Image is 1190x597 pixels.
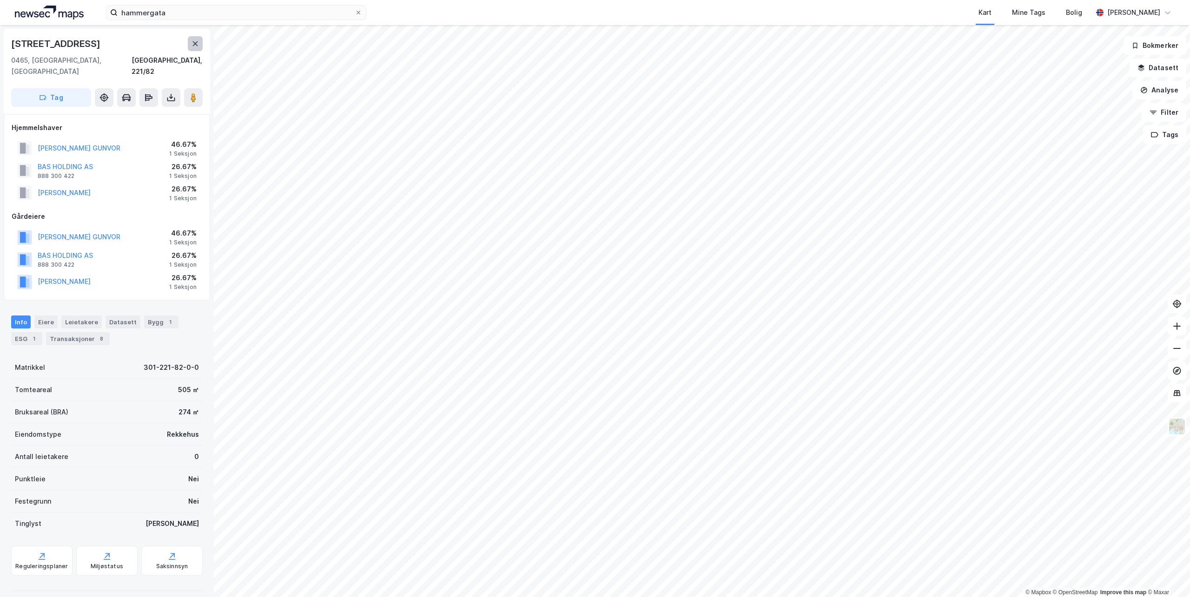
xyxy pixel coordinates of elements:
div: 301-221-82-0-0 [144,362,199,373]
button: Filter [1142,103,1186,122]
div: 1 [165,317,175,327]
button: Bokmerker [1124,36,1186,55]
div: Reguleringsplaner [15,563,68,570]
div: 0 [194,451,199,462]
div: Matrikkel [15,362,45,373]
div: Gårdeiere [12,211,202,222]
div: Rekkehus [167,429,199,440]
div: Tomteareal [15,384,52,395]
div: [PERSON_NAME] [1107,7,1160,18]
button: Datasett [1130,59,1186,77]
div: ESG [11,332,42,345]
div: Eiere [34,315,58,328]
div: 1 [29,334,39,343]
div: Tinglyst [15,518,41,529]
div: 888 300 422 [38,172,74,180]
div: Info [11,315,31,328]
iframe: Chat Widget [1144,552,1190,597]
a: Improve this map [1100,589,1146,596]
div: Datasett [106,315,140,328]
div: Hjemmelshaver [12,122,202,133]
div: 1 Seksjon [169,283,197,291]
div: [GEOGRAPHIC_DATA], 221/82 [132,55,203,77]
div: 46.67% [169,228,197,239]
div: [STREET_ADDRESS] [11,36,102,51]
div: 888 300 422 [38,261,74,269]
div: Leietakere [61,315,102,328]
div: Festegrunn [15,496,51,507]
div: Nei [188,496,199,507]
div: 274 ㎡ [178,407,199,418]
div: 1 Seksjon [169,195,197,202]
div: 1 Seksjon [169,172,197,180]
div: Bygg [144,315,178,328]
div: 46.67% [169,139,197,150]
div: Punktleie [15,473,46,485]
div: 505 ㎡ [178,384,199,395]
div: Bruksareal (BRA) [15,407,68,418]
div: Eiendomstype [15,429,61,440]
div: 1 Seksjon [169,261,197,269]
div: 0465, [GEOGRAPHIC_DATA], [GEOGRAPHIC_DATA] [11,55,132,77]
div: Nei [188,473,199,485]
a: OpenStreetMap [1053,589,1098,596]
button: Tags [1143,125,1186,144]
div: Miljøstatus [91,563,123,570]
div: 26.67% [169,250,197,261]
div: Kart [978,7,992,18]
img: logo.a4113a55bc3d86da70a041830d287a7e.svg [15,6,84,20]
div: 1 Seksjon [169,239,197,246]
div: 26.67% [169,184,197,195]
button: Tag [11,88,91,107]
input: Søk på adresse, matrikkel, gårdeiere, leietakere eller personer [118,6,355,20]
div: Saksinnsyn [156,563,188,570]
div: 26.67% [169,272,197,283]
div: Mine Tags [1012,7,1045,18]
div: Antall leietakere [15,451,68,462]
div: Bolig [1066,7,1082,18]
div: Kontrollprogram for chat [1144,552,1190,597]
div: Transaksjoner [46,332,110,345]
img: Z [1168,418,1186,435]
a: Mapbox [1025,589,1051,596]
div: 1 Seksjon [169,150,197,157]
div: [PERSON_NAME] [145,518,199,529]
button: Analyse [1132,81,1186,99]
div: 8 [97,334,106,343]
div: 26.67% [169,161,197,172]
